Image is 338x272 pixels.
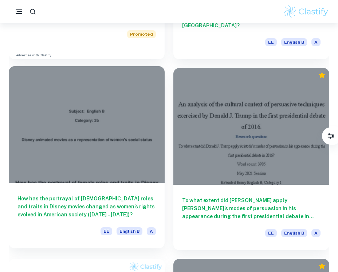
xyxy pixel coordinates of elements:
span: A [311,38,321,46]
span: A [147,227,156,235]
a: Advertise with Clastify [16,53,51,58]
a: How has the portrayal of [DEMOGRAPHIC_DATA] roles and traits in Disney movies changed as women’s ... [9,68,165,250]
button: Filter [323,129,338,143]
span: EE [265,38,277,46]
span: EE [265,229,277,237]
span: Promoted [127,30,156,38]
span: EE [101,227,112,235]
h6: How has the portrayal of [DEMOGRAPHIC_DATA] roles and traits in Disney movies changed as women’s ... [17,195,156,219]
span: English B [281,38,307,46]
a: To what extent did [PERSON_NAME] apply [PERSON_NAME]’s modes of persuasion in his appearance duri... [173,68,329,250]
span: A [311,229,321,237]
img: Clastify logo [283,4,329,19]
span: English B [281,229,307,237]
h6: To what extent did [PERSON_NAME] apply [PERSON_NAME]’s modes of persuasion in his appearance duri... [182,196,321,220]
div: Premium [318,72,326,79]
div: Premium [318,263,326,270]
span: English B [117,227,142,235]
